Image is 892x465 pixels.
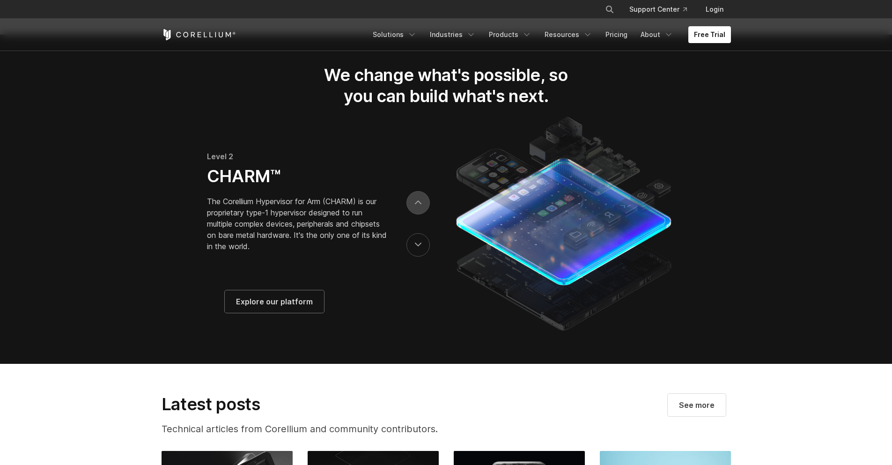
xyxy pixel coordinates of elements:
a: Corellium Home [162,29,236,40]
button: next [406,191,430,214]
a: Support Center [622,1,694,18]
span: See more [679,399,715,411]
div: Navigation Menu [594,1,731,18]
h2: We change what's possible, so you can build what's next. [309,65,584,106]
a: Free Trial [688,26,731,43]
h6: Level 2 [207,151,388,162]
h2: Latest posts [162,394,481,414]
a: Products [483,26,537,43]
a: Explore our platform [225,290,324,313]
img: Corellium_Platform_RPI_L2_470 [451,114,675,334]
span: Explore our platform [236,296,313,307]
button: Search [601,1,618,18]
p: The Corellium Hypervisor for Arm (CHARM) is our proprietary type-1 hypervisor designed to run mul... [207,196,388,252]
p: Technical articles from Corellium and community contributors. [162,422,481,436]
h3: CHARM™ [207,166,388,186]
a: Resources [539,26,598,43]
a: Pricing [600,26,633,43]
button: previous [406,233,430,257]
a: About [635,26,679,43]
a: Solutions [367,26,422,43]
a: Industries [424,26,481,43]
a: Visit our blog [668,394,726,416]
div: Navigation Menu [367,26,731,43]
a: Login [698,1,731,18]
